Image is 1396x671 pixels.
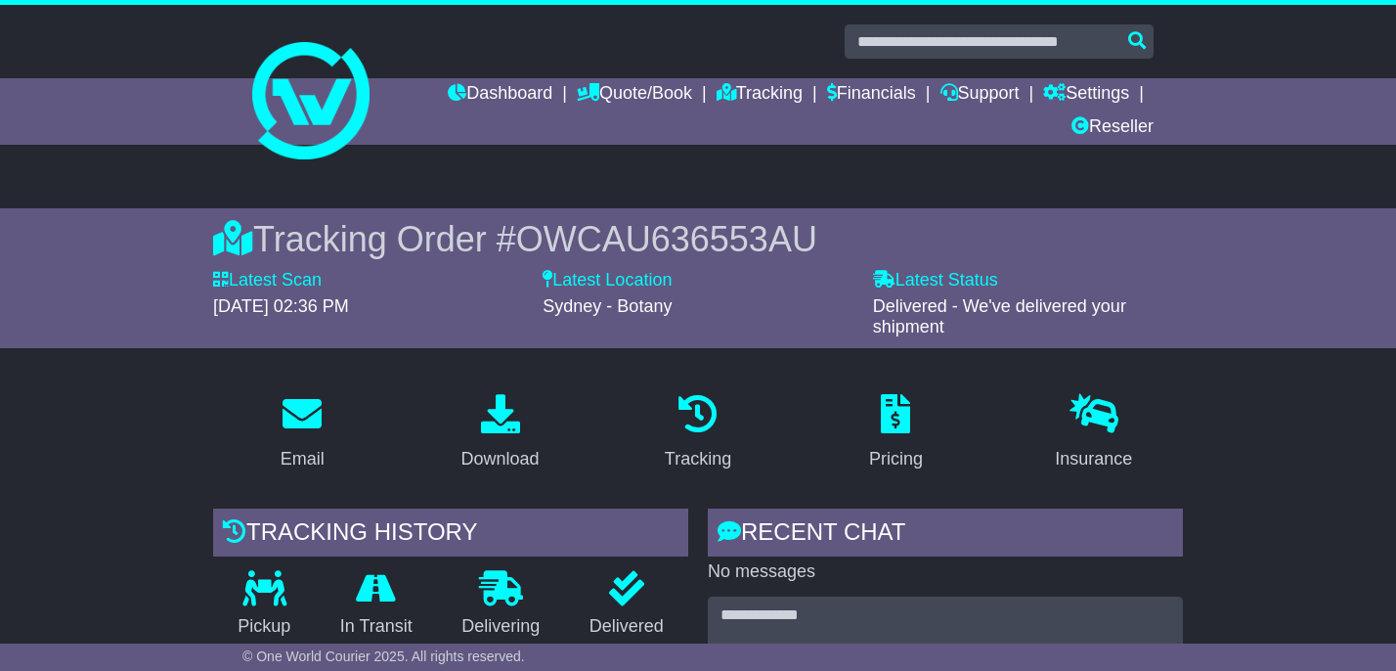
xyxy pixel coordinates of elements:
label: Latest Status [873,270,998,291]
p: Delivered [565,616,689,638]
a: Reseller [1071,112,1154,145]
a: Tracking [652,387,744,479]
p: Pickup [213,616,316,638]
label: Latest Location [543,270,672,291]
p: In Transit [316,616,438,638]
div: Insurance [1055,446,1132,472]
div: Tracking [665,446,731,472]
div: Pricing [869,446,923,472]
div: RECENT CHAT [708,509,1183,561]
a: Support [940,78,1020,112]
a: Tracking [717,78,803,112]
a: Pricing [856,387,936,479]
div: Tracking history [213,509,688,561]
p: No messages [708,561,1183,583]
div: Tracking Order # [213,218,1183,260]
a: Quote/Book [577,78,692,112]
a: Insurance [1042,387,1145,479]
div: Email [281,446,325,472]
a: Email [268,387,337,479]
a: Download [449,387,552,479]
a: Financials [827,78,916,112]
span: OWCAU636553AU [516,219,817,259]
span: Sydney - Botany [543,296,672,316]
p: Delivering [437,616,565,638]
label: Latest Scan [213,270,322,291]
span: Delivered - We've delivered your shipment [873,296,1126,337]
div: Download [461,446,540,472]
span: [DATE] 02:36 PM [213,296,349,316]
a: Dashboard [448,78,552,112]
span: © One World Courier 2025. All rights reserved. [242,649,525,664]
a: Settings [1043,78,1129,112]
